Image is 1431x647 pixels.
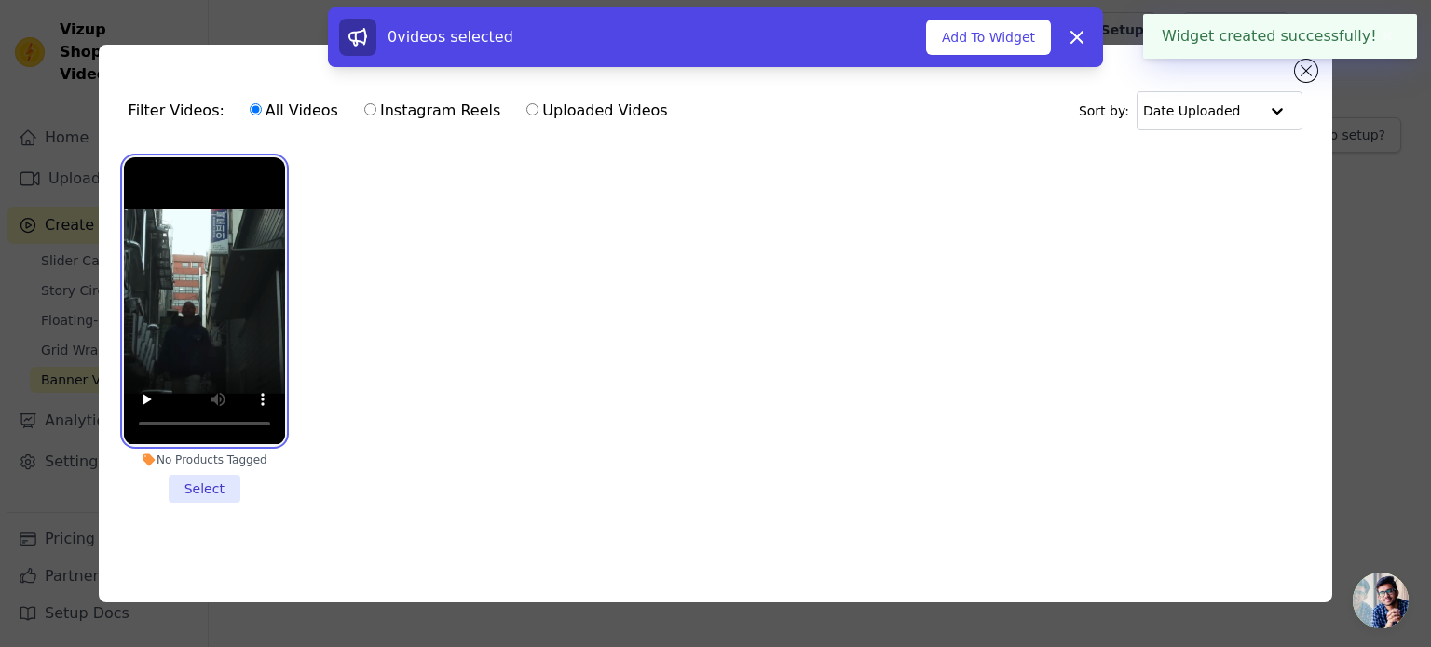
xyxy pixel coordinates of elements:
[249,99,339,123] label: All Videos
[1143,14,1417,59] div: Widget created successfully!
[129,89,678,132] div: Filter Videos:
[363,99,501,123] label: Instagram Reels
[1079,91,1303,130] div: Sort by:
[388,28,513,46] span: 0 videos selected
[124,452,285,467] div: No Products Tagged
[1377,25,1398,47] button: Close
[1353,573,1409,628] a: Open chat
[525,99,668,123] label: Uploaded Videos
[926,20,1051,55] button: Add To Widget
